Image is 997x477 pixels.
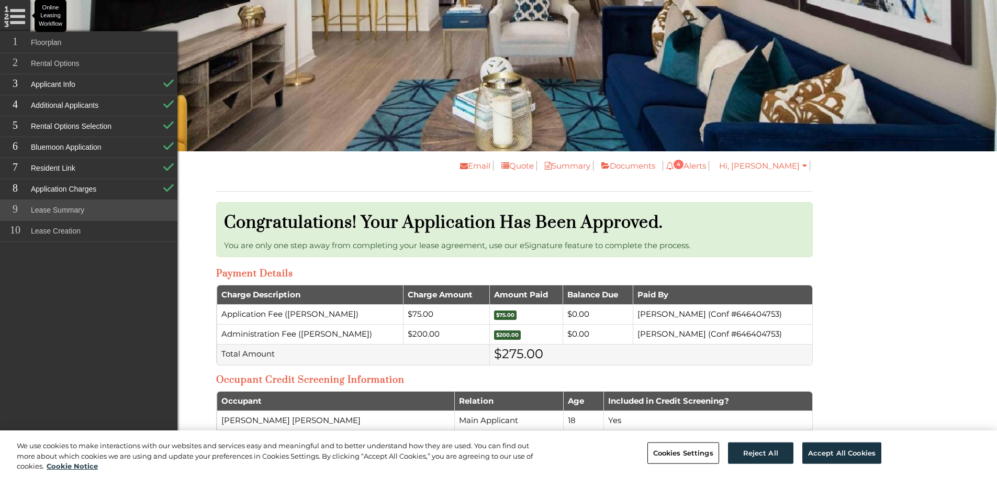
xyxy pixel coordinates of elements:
a: Quote [494,161,537,171]
img: RentalOptionsSelection Check [162,116,177,131]
td: $0.00 [563,304,632,324]
td: $0.00 [563,324,632,344]
td: Administration Fee ([PERSON_NAME]) [217,324,404,344]
td: [PERSON_NAME] [217,430,454,449]
button: Accept All Cookies [802,442,881,464]
span: $200.00 [494,330,521,340]
h1: Congratulations! Your application has been approved. [224,212,794,234]
a: Summary [537,161,593,171]
img: BluemoonApplication Check [162,137,177,152]
th: Age [563,392,603,411]
td: No [603,430,812,449]
th: Balance Due [563,285,632,304]
td: Yes [603,411,812,430]
img: ApplicationCharges Check [162,179,177,194]
th: Occupant [217,392,454,411]
button: Cookies Settings [647,442,719,464]
a: Hi, [PERSON_NAME] [716,161,810,171]
th: Included in Credit Screening? [603,392,812,411]
td: [PERSON_NAME] (Conf #646404753) [633,304,812,324]
img: Resident Link Check [162,158,177,173]
a: 4Alerts [663,161,709,171]
h3: Occupant Credit Screening Information [216,374,813,386]
td: Main Applicant [454,411,564,430]
a: More information about your privacy [47,462,98,470]
img: AdditionalApplicants Check [162,95,177,110]
span: $75.00 [494,310,517,320]
a: Documents [593,161,658,171]
td: Roommate [454,430,564,449]
th: Charge Amount [403,285,489,304]
td: $200.00 [403,324,489,344]
button: Reject All [728,442,793,464]
td: Application Fee ([PERSON_NAME]) [217,304,404,324]
th: Charge Description [217,285,404,304]
th: Amount Paid [489,285,563,304]
span: $275.00 [494,346,543,361]
a: Email [452,161,494,171]
span: 4 [674,160,684,169]
span: Total Amount [221,349,275,359]
td: [PERSON_NAME] (Conf #646404753) [633,324,812,344]
th: Paid By [633,285,812,304]
img: ApplicantInfo Check [162,74,177,90]
td: 18 [563,430,603,449]
th: Relation [454,392,564,411]
td: $75.00 [403,304,489,324]
td: [PERSON_NAME] [PERSON_NAME] [217,411,454,430]
h3: Payment Details [216,268,813,280]
td: 18 [563,411,603,430]
div: You are only one step away from completing your lease agreement, use our eSignature feature to co... [216,202,813,257]
div: We use cookies to make interactions with our websites and services easy and meaningful and to bet... [17,441,548,472]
